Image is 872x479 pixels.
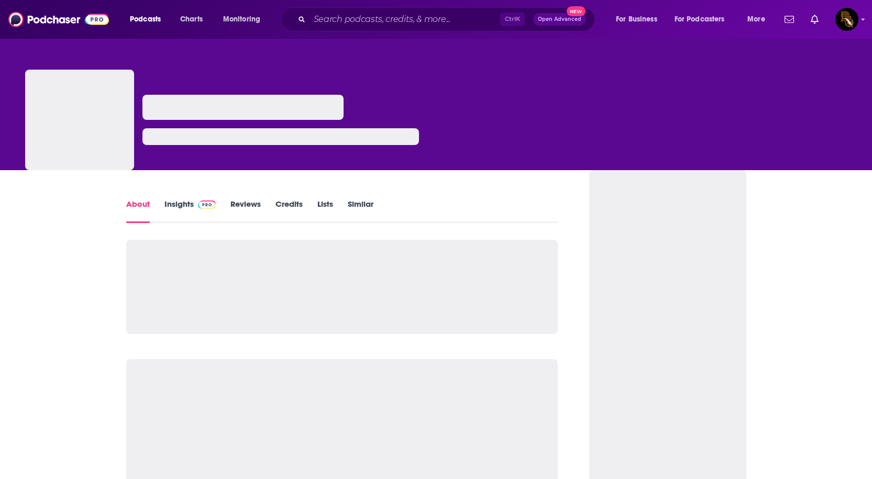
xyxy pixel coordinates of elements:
img: Podchaser - Follow, Share and Rate Podcasts [8,9,109,29]
img: User Profile [835,8,858,31]
span: Ctrl K [500,13,525,26]
span: Podcasts [130,12,161,27]
a: Credits [275,199,303,223]
span: More [747,12,765,27]
button: Show profile menu [835,8,858,31]
button: open menu [123,11,174,28]
button: Open AdvancedNew [533,13,586,26]
a: InsightsPodchaser Pro [164,199,216,223]
button: open menu [740,11,778,28]
span: Open Advanced [538,17,581,22]
span: Monitoring [223,12,260,27]
a: Show notifications dropdown [780,10,798,28]
span: Logged in as RustyQuill [835,8,858,31]
a: Show notifications dropdown [807,10,823,28]
button: open menu [668,11,740,28]
a: Lists [317,199,333,223]
div: Search podcasts, credits, & more... [291,7,605,31]
span: For Podcasters [675,12,725,27]
button: open menu [609,11,670,28]
input: Search podcasts, credits, & more... [310,11,500,28]
span: For Business [616,12,657,27]
span: Charts [180,12,203,27]
button: open menu [216,11,274,28]
a: About [126,199,150,223]
img: Podchaser Pro [198,200,216,209]
span: New [567,6,586,16]
a: Similar [348,199,373,223]
a: Reviews [230,199,261,223]
a: Charts [173,11,209,28]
